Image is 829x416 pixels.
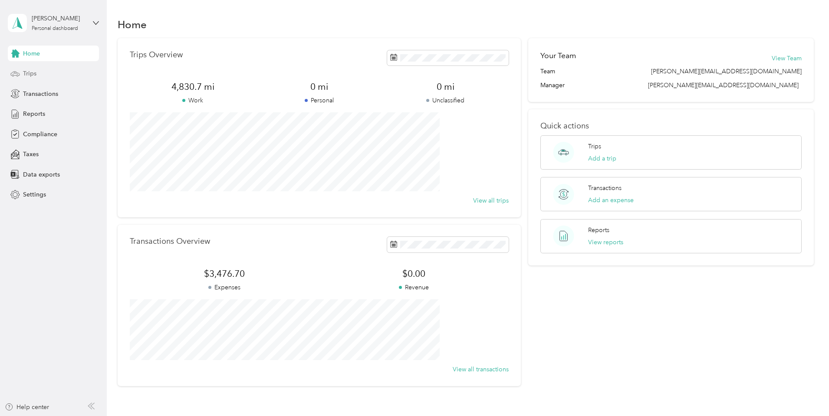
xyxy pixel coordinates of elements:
[319,268,508,280] span: $0.00
[118,20,147,29] h1: Home
[23,109,45,118] span: Reports
[23,49,40,58] span: Home
[588,142,601,151] p: Trips
[648,82,799,89] span: [PERSON_NAME][EMAIL_ADDRESS][DOMAIN_NAME]
[588,183,622,193] p: Transactions
[256,81,382,93] span: 0 mi
[382,96,509,105] p: Unclassified
[256,96,382,105] p: Personal
[540,121,802,131] p: Quick actions
[5,403,49,412] button: Help center
[453,365,509,374] button: View all transactions
[32,26,78,31] div: Personal dashboard
[651,67,802,76] span: [PERSON_NAME][EMAIL_ADDRESS][DOMAIN_NAME]
[772,54,802,63] button: View Team
[23,130,57,139] span: Compliance
[588,226,609,235] p: Reports
[130,81,256,93] span: 4,830.7 mi
[130,237,210,246] p: Transactions Overview
[540,50,576,61] h2: Your Team
[23,190,46,199] span: Settings
[23,69,36,78] span: Trips
[780,367,829,416] iframe: Everlance-gr Chat Button Frame
[130,96,256,105] p: Work
[32,14,86,23] div: [PERSON_NAME]
[130,268,319,280] span: $3,476.70
[588,238,623,247] button: View reports
[130,50,183,59] p: Trips Overview
[473,196,509,205] button: View all trips
[130,283,319,292] p: Expenses
[588,196,634,205] button: Add an expense
[319,283,508,292] p: Revenue
[382,81,509,93] span: 0 mi
[23,150,39,159] span: Taxes
[23,170,60,179] span: Data exports
[540,67,555,76] span: Team
[540,81,565,90] span: Manager
[23,89,58,98] span: Transactions
[588,154,616,163] button: Add a trip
